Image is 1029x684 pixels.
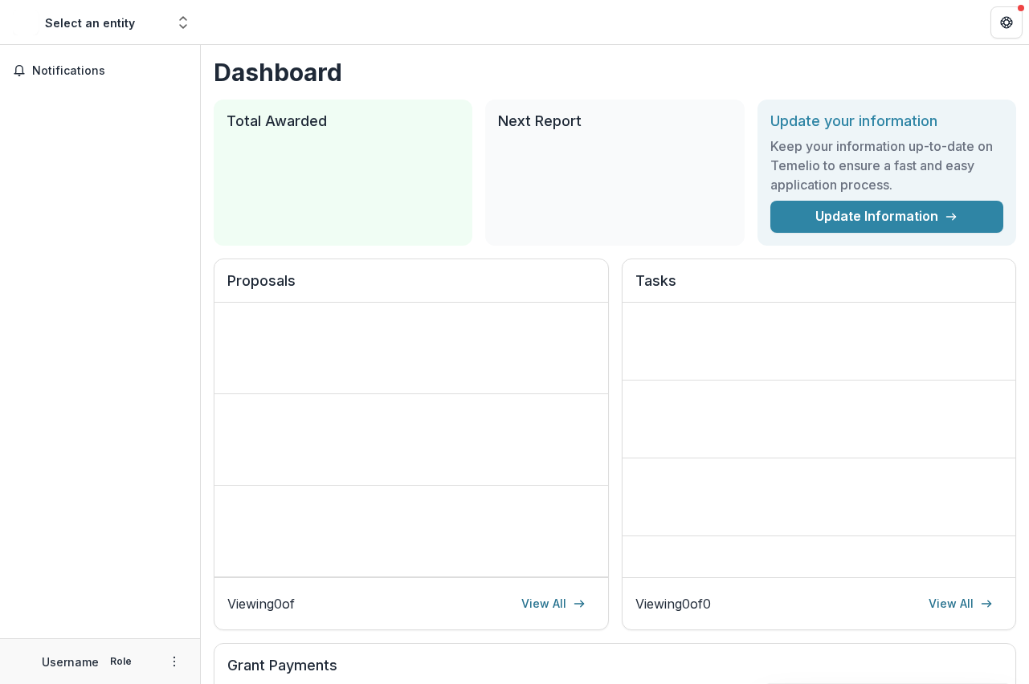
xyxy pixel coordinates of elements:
div: Select an entity [45,14,135,31]
span: Notifications [32,64,187,78]
button: Notifications [6,58,194,83]
a: Update Information [770,201,1003,233]
button: Open entity switcher [172,6,194,39]
p: Viewing 0 of 0 [635,594,711,613]
button: More [165,652,184,671]
h3: Keep your information up-to-date on Temelio to ensure a fast and easy application process. [770,136,1003,194]
p: Username [42,653,99,670]
h2: Proposals [227,272,595,303]
h2: Update your information [770,112,1003,130]
h2: Next Report [498,112,731,130]
a: View All [512,591,595,617]
p: Viewing 0 of [227,594,295,613]
h2: Tasks [635,272,1003,303]
h1: Dashboard [214,58,1016,87]
h2: Total Awarded [227,112,459,130]
a: View All [919,591,1002,617]
button: Get Help [990,6,1023,39]
p: Role [105,654,137,669]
